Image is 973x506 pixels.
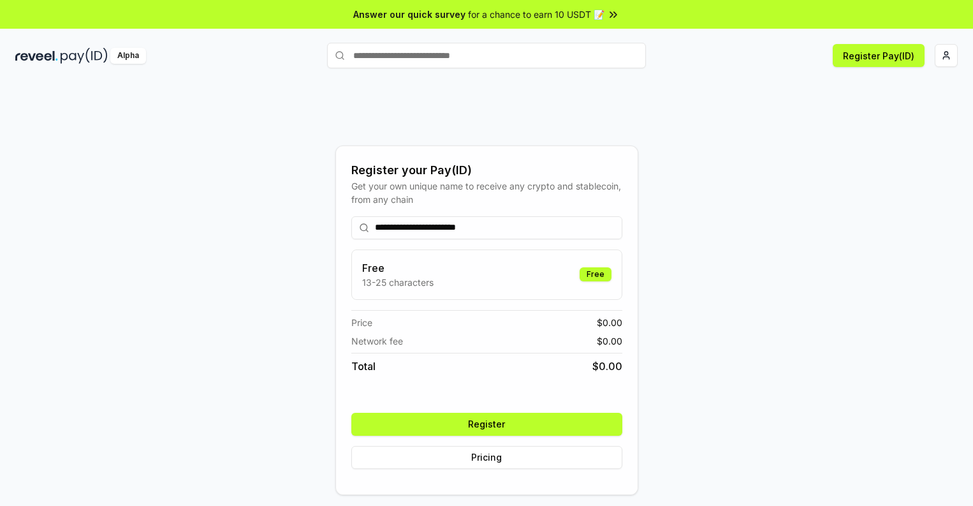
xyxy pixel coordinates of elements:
[597,316,622,329] span: $ 0.00
[833,44,925,67] button: Register Pay(ID)
[468,8,604,21] span: for a chance to earn 10 USDT 📝
[351,334,403,348] span: Network fee
[351,359,376,374] span: Total
[351,446,622,469] button: Pricing
[580,267,611,281] div: Free
[362,260,434,276] h3: Free
[351,316,372,329] span: Price
[597,334,622,348] span: $ 0.00
[15,48,58,64] img: reveel_dark
[353,8,465,21] span: Answer our quick survey
[351,413,622,436] button: Register
[362,276,434,289] p: 13-25 characters
[110,48,146,64] div: Alpha
[351,161,622,179] div: Register your Pay(ID)
[592,359,622,374] span: $ 0.00
[61,48,108,64] img: pay_id
[351,179,622,206] div: Get your own unique name to receive any crypto and stablecoin, from any chain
